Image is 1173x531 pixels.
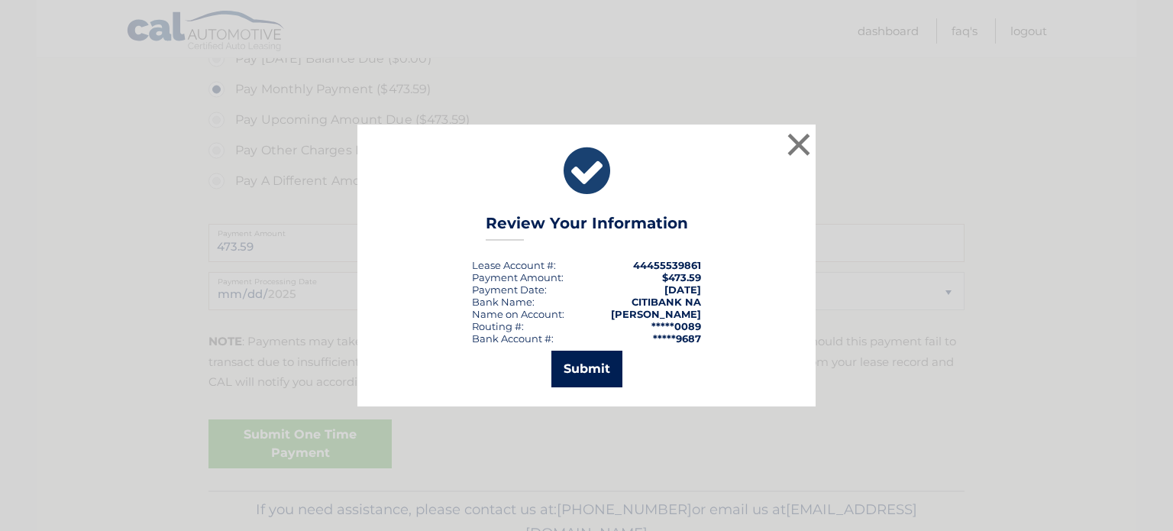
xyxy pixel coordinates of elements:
div: Bank Account #: [472,332,554,345]
div: Payment Amount: [472,271,564,283]
span: $473.59 [662,271,701,283]
h3: Review Your Information [486,214,688,241]
div: Name on Account: [472,308,564,320]
button: Submit [551,351,622,387]
button: × [784,129,814,160]
strong: [PERSON_NAME] [611,308,701,320]
span: [DATE] [664,283,701,296]
div: : [472,283,547,296]
span: Payment Date [472,283,544,296]
div: Lease Account #: [472,259,556,271]
div: Routing #: [472,320,524,332]
strong: CITIBANK NA [632,296,701,308]
div: Bank Name: [472,296,535,308]
strong: 44455539861 [633,259,701,271]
